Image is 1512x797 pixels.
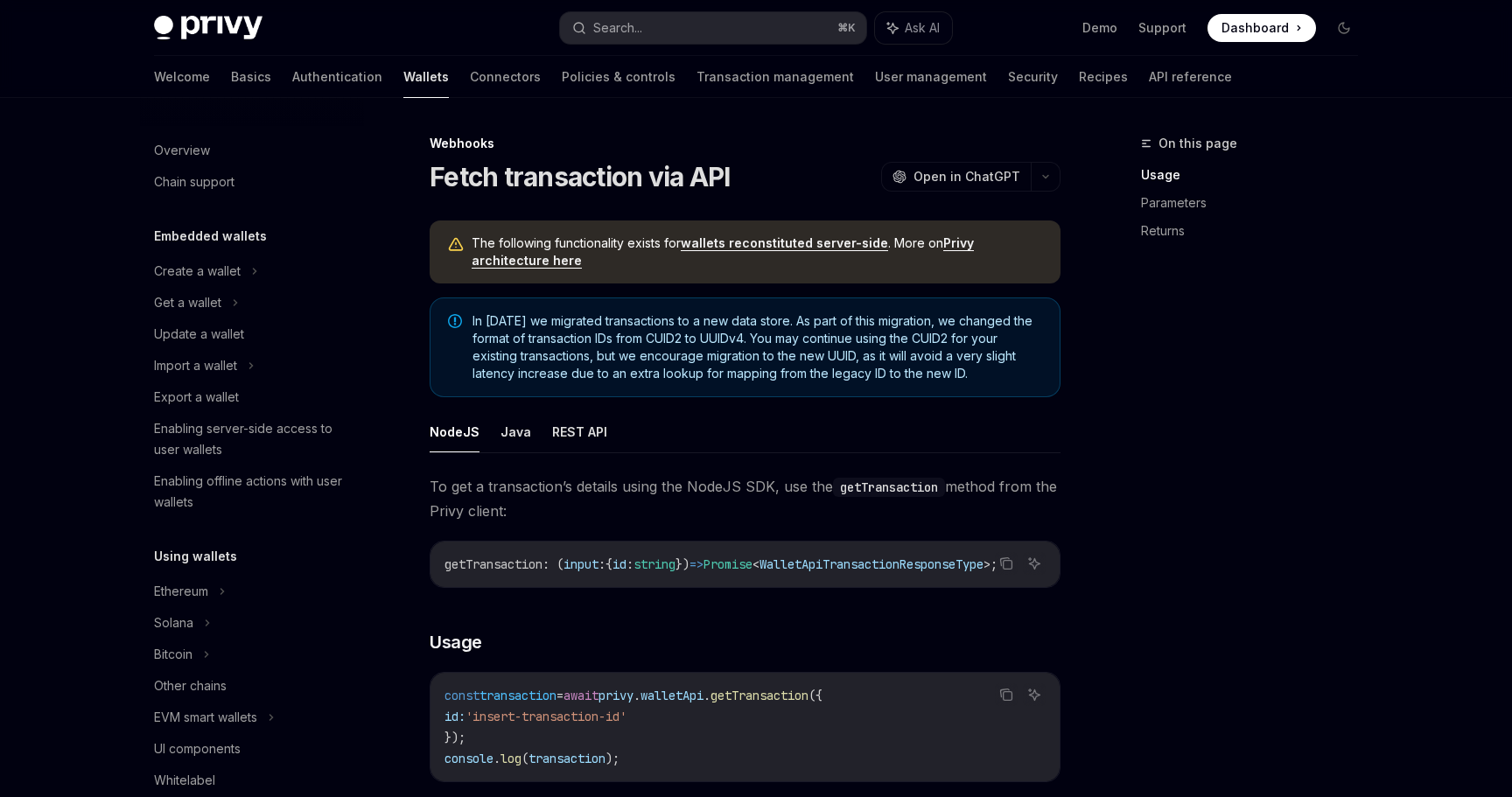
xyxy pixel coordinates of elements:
[154,612,193,633] div: Solana
[140,135,364,166] a: Overview
[598,556,605,572] span: :
[154,387,239,408] div: Export a wallet
[140,318,364,350] a: Update a wallet
[633,688,640,703] span: .
[493,751,500,766] span: .
[675,556,689,572] span: })
[696,56,854,98] a: Transaction management
[913,168,1020,185] span: Open in ChatGPT
[562,56,675,98] a: Policies & controls
[605,556,612,572] span: {
[710,688,808,703] span: getTransaction
[1008,56,1058,98] a: Security
[612,556,626,572] span: id
[472,312,1042,382] span: In [DATE] we migrated transactions to a new data store. As part of this migration, we changed the...
[444,709,465,724] span: id:
[1023,683,1046,706] button: Ask AI
[1138,19,1186,37] a: Support
[479,688,556,703] span: transaction
[154,261,241,282] div: Create a wallet
[759,556,983,572] span: WalletApiTransactionResponseType
[752,556,759,572] span: <
[140,733,364,765] a: UI components
[500,411,531,452] button: Java
[448,314,462,328] svg: Note
[140,765,364,796] a: Whitelabel
[154,644,192,665] div: Bitcoin
[444,556,542,572] span: getTransaction
[808,688,822,703] span: ({
[444,688,479,703] span: const
[995,683,1018,706] button: Copy the contents from the code block
[563,556,598,572] span: input
[140,670,364,702] a: Other chains
[1158,133,1237,154] span: On this page
[881,162,1031,192] button: Open in ChatGPT
[430,474,1060,523] span: To get a transaction’s details using the NodeJS SDK, use the method from the Privy client:
[154,171,234,192] div: Chain support
[703,688,710,703] span: .
[154,418,353,460] div: Enabling server-side access to user wallets
[633,556,675,572] span: string
[430,161,730,192] h1: Fetch transaction via API
[430,411,479,452] button: NodeJS
[703,556,752,572] span: Promise
[231,56,271,98] a: Basics
[447,236,465,254] svg: Warning
[154,226,267,247] h5: Embedded wallets
[875,12,952,44] button: Ask AI
[430,630,482,654] span: Usage
[140,413,364,465] a: Enabling server-side access to user wallets
[995,552,1018,575] button: Copy the contents from the code block
[552,411,607,452] button: REST API
[640,688,703,703] span: walletApi
[154,324,244,345] div: Update a wallet
[1149,56,1232,98] a: API reference
[444,730,465,745] span: });
[154,292,221,313] div: Get a wallet
[140,381,364,413] a: Export a wallet
[154,56,210,98] a: Welcome
[1141,189,1372,217] a: Parameters
[1330,14,1358,42] button: Toggle dark mode
[154,770,215,791] div: Whitelabel
[521,751,528,766] span: (
[154,738,241,759] div: UI components
[689,556,703,572] span: =>
[154,581,208,602] div: Ethereum
[1221,19,1289,37] span: Dashboard
[500,751,521,766] span: log
[681,235,888,251] a: wallets reconstituted server-side
[542,556,563,572] span: : (
[1079,56,1128,98] a: Recipes
[626,556,633,572] span: :
[403,56,449,98] a: Wallets
[154,355,237,376] div: Import a wallet
[472,234,1043,269] span: The following functionality exists for . More on
[605,751,619,766] span: );
[905,19,940,37] span: Ask AI
[292,56,382,98] a: Authentication
[430,135,1060,152] div: Webhooks
[154,471,353,513] div: Enabling offline actions with user wallets
[1141,217,1372,245] a: Returns
[837,21,856,35] span: ⌘ K
[1082,19,1117,37] a: Demo
[556,688,563,703] span: =
[1207,14,1316,42] a: Dashboard
[1023,552,1046,575] button: Ask AI
[833,478,945,497] code: getTransaction
[563,688,598,703] span: await
[593,17,642,38] div: Search...
[154,675,227,696] div: Other chains
[875,56,987,98] a: User management
[140,465,364,518] a: Enabling offline actions with user wallets
[154,707,257,728] div: EVM smart wallets
[154,140,210,161] div: Overview
[560,12,866,44] button: Search...⌘K
[598,688,633,703] span: privy
[470,56,541,98] a: Connectors
[465,709,626,724] span: 'insert-transaction-id'
[1141,161,1372,189] a: Usage
[990,556,997,572] span: ;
